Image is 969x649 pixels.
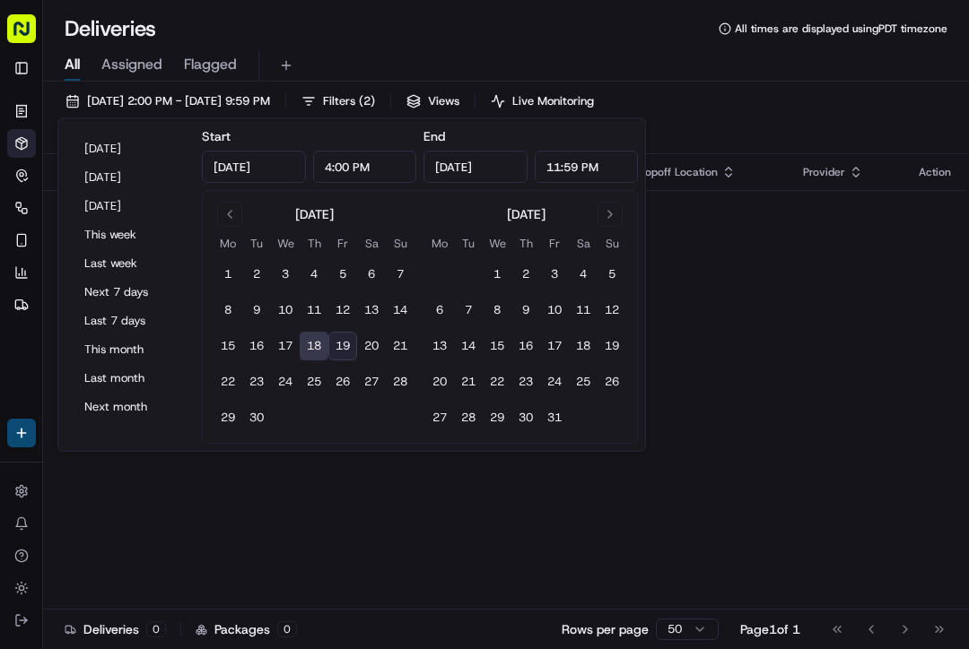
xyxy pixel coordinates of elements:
button: 30 [242,403,271,432]
th: Saturday [569,234,598,253]
button: 26 [328,368,357,396]
th: Sunday [386,234,415,253]
button: 12 [598,296,626,324]
button: Go to previous month [217,202,242,227]
th: Friday [540,234,569,253]
button: [DATE] [76,194,184,219]
button: 21 [454,368,483,396]
div: [DATE] [507,205,546,223]
div: 0 [146,621,166,637]
button: 9 [242,296,271,324]
th: Tuesday [454,234,483,253]
button: Next month [76,394,184,420]
button: 10 [271,296,300,324]
button: [DATE] [76,165,184,190]
h1: Deliveries [65,14,156,43]
button: 4 [300,260,328,289]
button: Last 7 days [76,308,184,333]
button: [DATE] 2:00 PM - [DATE] 9:59 PM [57,89,278,114]
button: 25 [569,368,598,396]
label: End [423,128,445,144]
button: 11 [300,296,328,324]
span: Dropoff Location [634,165,718,179]
button: 25 [300,368,328,396]
button: 2 [242,260,271,289]
button: 12 [328,296,357,324]
span: Provider [803,165,845,179]
button: 3 [540,260,569,289]
span: Filters [323,93,375,109]
button: 1 [483,260,511,289]
button: 6 [425,296,454,324]
button: 5 [598,260,626,289]
button: 15 [483,332,511,360]
button: Next 7 days [76,280,184,305]
label: Start [202,128,231,144]
button: 13 [425,332,454,360]
input: Time [535,151,639,183]
button: Last month [76,366,184,391]
span: Flagged [184,54,237,75]
button: 9 [511,296,540,324]
div: Page 1 of 1 [740,620,800,638]
button: 18 [569,332,598,360]
button: 14 [454,332,483,360]
button: 3 [271,260,300,289]
button: 28 [454,403,483,432]
button: 27 [425,403,454,432]
th: Thursday [511,234,540,253]
button: 30 [511,403,540,432]
span: Live Monitoring [512,93,594,109]
button: 23 [242,368,271,396]
button: Views [398,89,467,114]
p: Rows per page [562,620,649,638]
button: 5 [328,260,357,289]
th: Sunday [598,234,626,253]
button: Live Monitoring [483,89,602,114]
div: No results. [50,226,958,240]
th: Saturday [357,234,386,253]
button: 16 [242,332,271,360]
button: 17 [540,332,569,360]
span: [DATE] 2:00 PM - [DATE] 9:59 PM [87,93,270,109]
div: [DATE] [295,205,334,223]
span: Assigned [101,54,162,75]
button: 26 [598,368,626,396]
div: 0 [277,621,297,637]
button: 19 [598,332,626,360]
button: 16 [511,332,540,360]
th: Monday [425,234,454,253]
button: 7 [386,260,415,289]
button: 6 [357,260,386,289]
div: Packages [196,620,297,638]
th: Wednesday [271,234,300,253]
span: Views [428,93,459,109]
button: 1 [214,260,242,289]
button: 10 [540,296,569,324]
button: Filters(2) [293,89,383,114]
button: Go to next month [598,202,623,227]
button: 27 [357,368,386,396]
div: Deliveries [65,620,166,638]
button: 8 [214,296,242,324]
button: 4 [569,260,598,289]
div: Action [919,165,951,179]
button: 23 [511,368,540,396]
button: 2 [511,260,540,289]
button: 31 [540,403,569,432]
button: 17 [271,332,300,360]
button: 24 [540,368,569,396]
th: Friday [328,234,357,253]
button: 15 [214,332,242,360]
button: 8 [483,296,511,324]
button: 21 [386,332,415,360]
th: Tuesday [242,234,271,253]
button: Last week [76,251,184,276]
th: Wednesday [483,234,511,253]
button: 29 [483,403,511,432]
button: 20 [425,368,454,396]
span: ( 2 ) [359,93,375,109]
button: 29 [214,403,242,432]
button: 19 [328,332,357,360]
button: 13 [357,296,386,324]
